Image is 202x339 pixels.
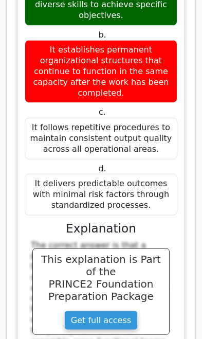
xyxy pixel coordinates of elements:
[25,118,177,159] div: It follows repetitive procedures to maintain consistent output quality across all operational areas.
[25,174,177,215] div: It delivers predictable outcomes with minimal risk factors through standardized processes.
[98,30,106,40] span: b.
[99,107,106,117] span: c.
[98,164,106,173] span: d.
[25,40,177,103] div: It establishes permanent organizational structures that continue to function in the same capacity...
[31,222,171,236] h3: Explanation
[64,311,138,330] a: Get full access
